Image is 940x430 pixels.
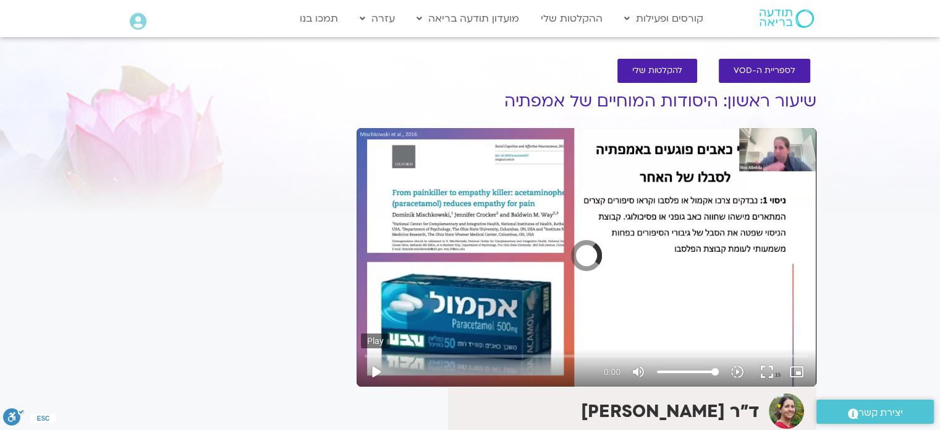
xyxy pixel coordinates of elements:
[760,9,814,28] img: תודעה בריאה
[816,400,934,424] a: יצירת קשר
[719,59,810,83] a: לספריית ה-VOD
[734,66,795,75] span: לספריית ה-VOD
[357,92,816,111] h1: שיעור ראשון: היסודות המוחיים של אמפתיה
[581,400,760,423] strong: ד"ר [PERSON_NAME]
[354,7,401,30] a: עזרה
[410,7,525,30] a: מועדון תודעה בריאה
[618,7,709,30] a: קורסים ופעילות
[617,59,697,83] a: להקלטות שלי
[535,7,609,30] a: ההקלטות שלי
[858,405,903,421] span: יצירת קשר
[632,66,682,75] span: להקלטות שלי
[294,7,344,30] a: תמכו בנו
[769,393,804,429] img: ד"ר נועה אלבלדה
